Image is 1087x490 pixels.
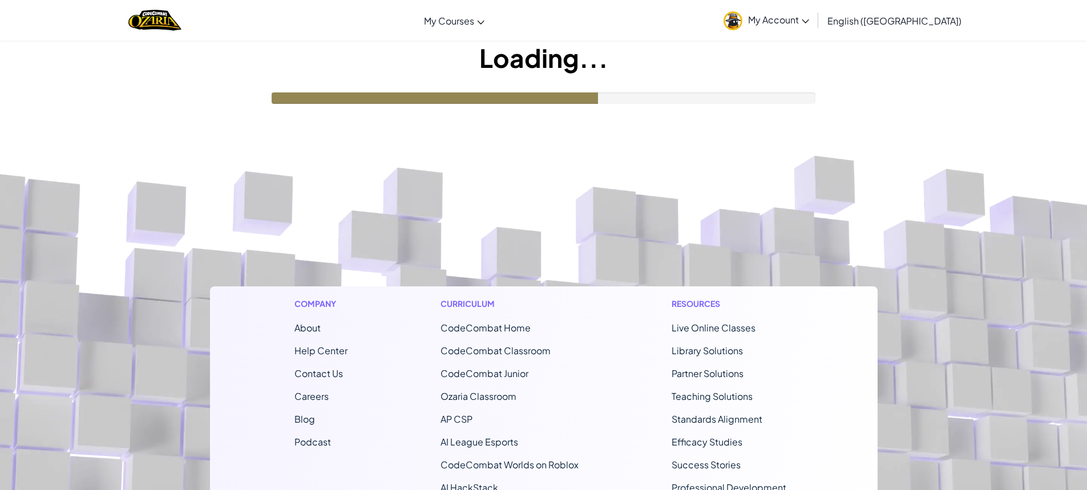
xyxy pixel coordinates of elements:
[724,11,742,30] img: avatar
[294,345,347,357] a: Help Center
[672,390,753,402] a: Teaching Solutions
[424,15,474,27] span: My Courses
[672,345,743,357] a: Library Solutions
[128,9,181,32] img: Home
[441,390,516,402] a: Ozaria Classroom
[827,15,961,27] span: English ([GEOGRAPHIC_DATA])
[294,413,315,425] a: Blog
[294,322,321,334] a: About
[822,5,967,36] a: English ([GEOGRAPHIC_DATA])
[441,436,518,448] a: AI League Esports
[672,322,755,334] a: Live Online Classes
[672,436,742,448] a: Efficacy Studies
[441,413,472,425] a: AP CSP
[672,367,743,379] a: Partner Solutions
[441,298,579,310] h1: Curriculum
[441,322,531,334] span: CodeCombat Home
[294,367,343,379] span: Contact Us
[294,298,347,310] h1: Company
[441,459,579,471] a: CodeCombat Worlds on Roblox
[672,459,741,471] a: Success Stories
[748,14,809,26] span: My Account
[718,2,815,38] a: My Account
[672,413,762,425] a: Standards Alignment
[294,390,329,402] a: Careers
[672,298,793,310] h1: Resources
[418,5,490,36] a: My Courses
[294,436,331,448] a: Podcast
[441,367,528,379] a: CodeCombat Junior
[441,345,551,357] a: CodeCombat Classroom
[128,9,181,32] a: Ozaria by CodeCombat logo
